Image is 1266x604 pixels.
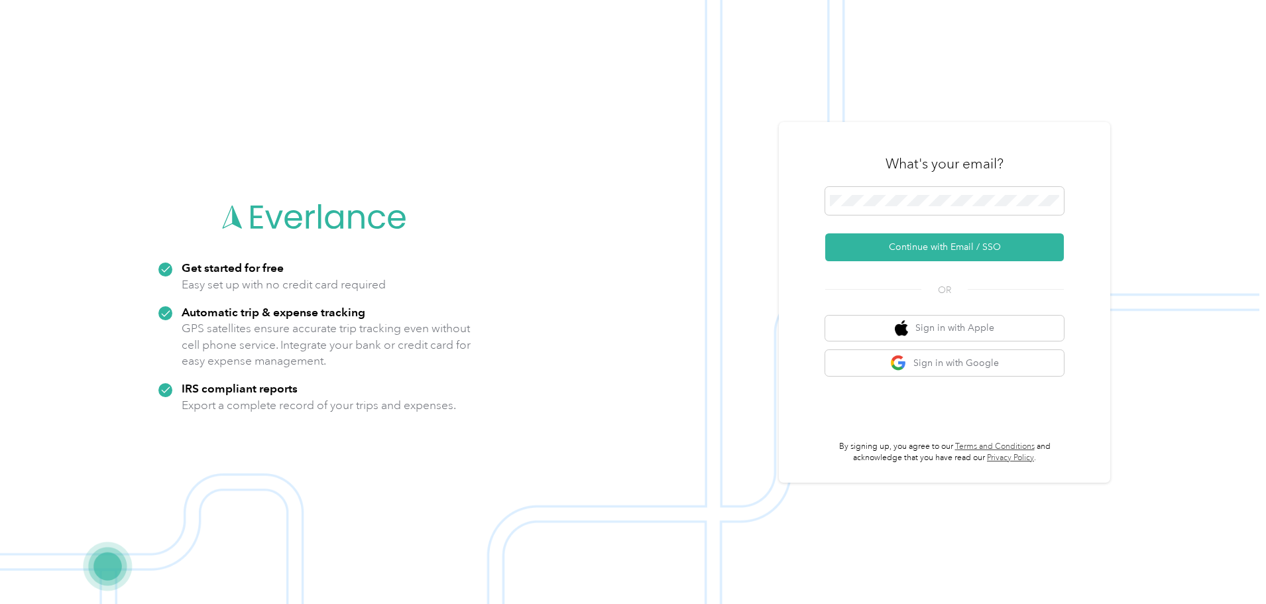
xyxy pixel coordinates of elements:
[182,305,365,319] strong: Automatic trip & expense tracking
[182,381,298,395] strong: IRS compliant reports
[825,233,1064,261] button: Continue with Email / SSO
[886,154,1004,173] h3: What's your email?
[825,316,1064,341] button: apple logoSign in with Apple
[955,442,1035,452] a: Terms and Conditions
[890,355,907,371] img: google logo
[825,441,1064,464] p: By signing up, you agree to our and acknowledge that you have read our .
[921,283,968,297] span: OR
[825,350,1064,376] button: google logoSign in with Google
[895,320,908,337] img: apple logo
[987,453,1034,463] a: Privacy Policy
[182,276,386,293] p: Easy set up with no credit card required
[182,261,284,274] strong: Get started for free
[182,397,456,414] p: Export a complete record of your trips and expenses.
[182,320,471,369] p: GPS satellites ensure accurate trip tracking even without cell phone service. Integrate your bank...
[1192,530,1266,604] iframe: Everlance-gr Chat Button Frame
